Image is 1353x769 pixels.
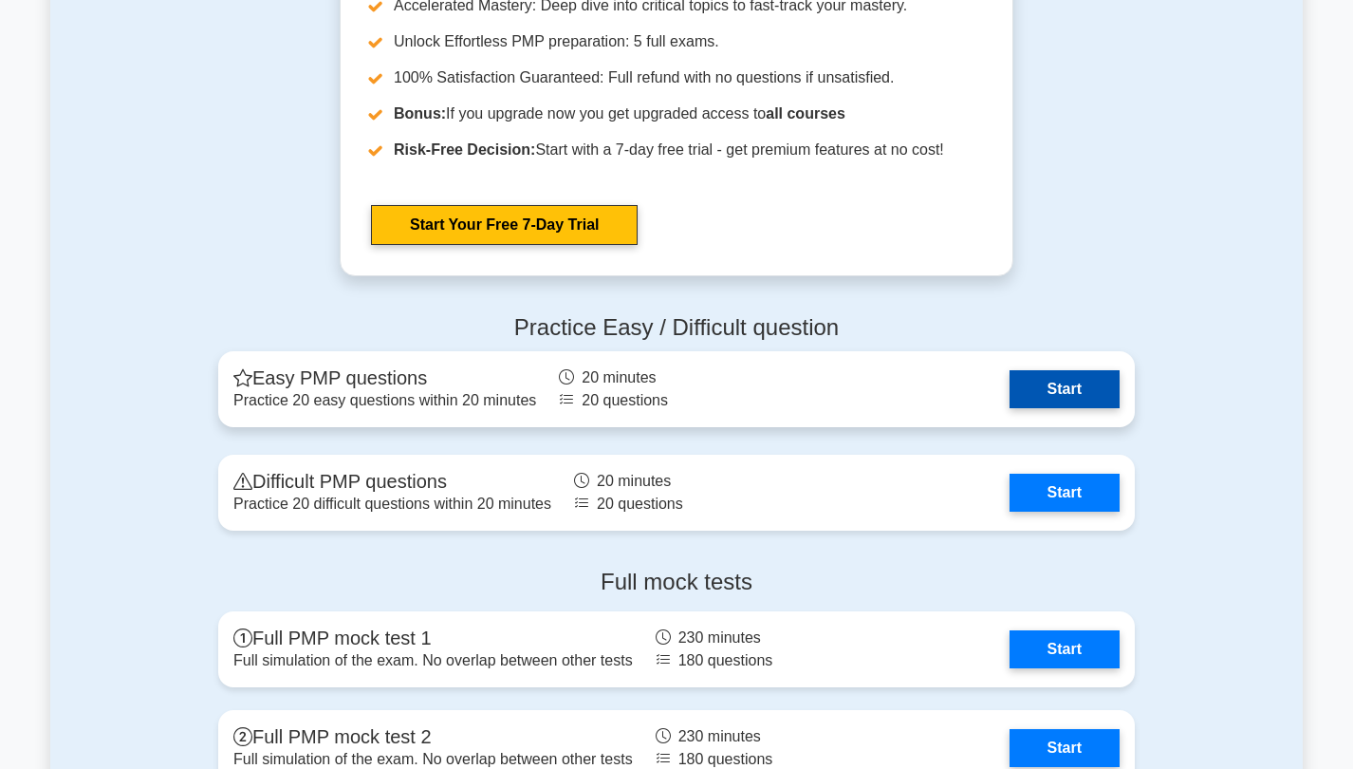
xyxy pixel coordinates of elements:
a: Start [1010,729,1120,767]
a: Start [1010,630,1120,668]
h4: Full mock tests [218,569,1135,596]
h4: Practice Easy / Difficult question [218,314,1135,342]
a: Start [1010,474,1120,512]
a: Start Your Free 7-Day Trial [371,205,638,245]
a: Start [1010,370,1120,408]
